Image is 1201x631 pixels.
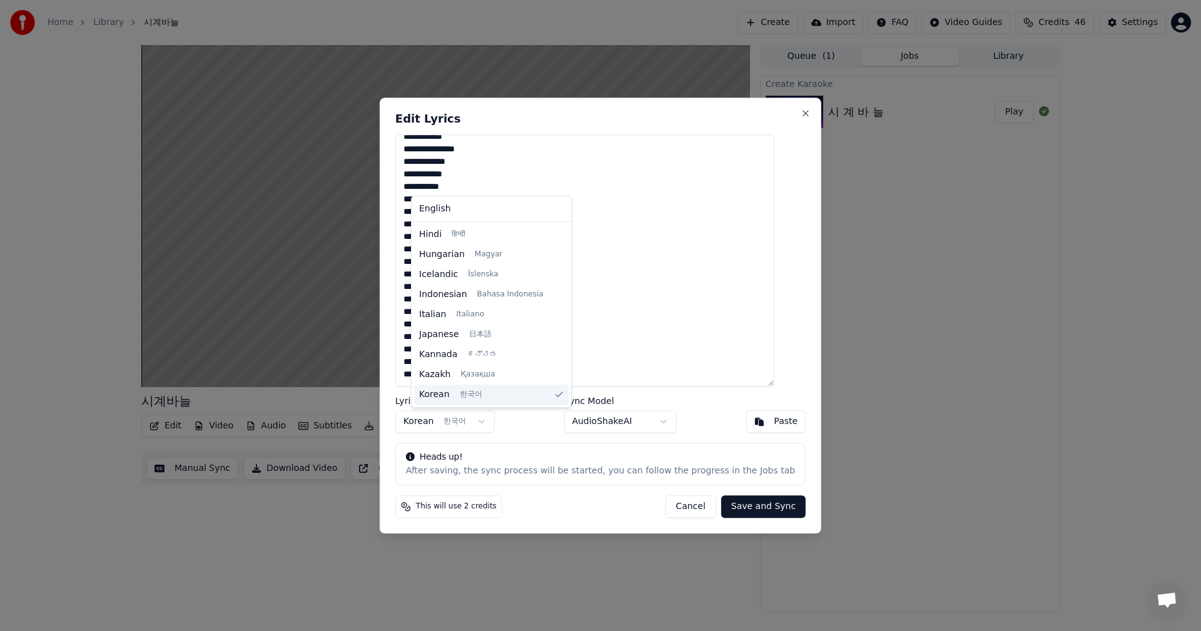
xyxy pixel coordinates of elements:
[419,328,459,341] span: Japanese
[419,308,446,321] span: Italian
[475,250,503,260] span: Magyar
[419,368,450,381] span: Kazakh
[452,230,465,240] span: हिन्दी
[419,388,450,401] span: Korean
[419,203,451,215] span: English
[456,310,484,320] span: Italiano
[467,350,497,360] span: ಕನ್ನಡ
[419,288,467,301] span: Indonesian
[469,330,492,340] span: 日本語
[419,268,458,281] span: Icelandic
[460,390,482,400] span: 한국어
[477,290,544,300] span: Bahasa Indonesia
[460,370,495,380] span: Қазақша
[468,270,498,280] span: Íslenska
[419,348,457,361] span: Kannada
[419,228,442,241] span: Hindi
[419,248,465,261] span: Hungarian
